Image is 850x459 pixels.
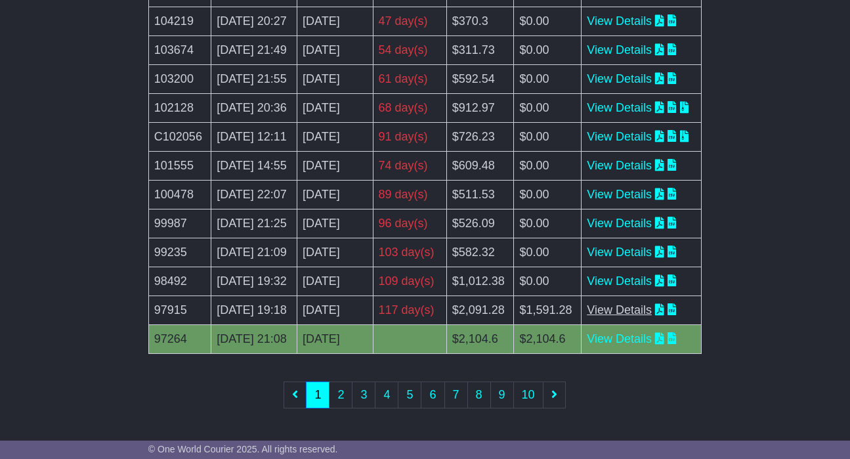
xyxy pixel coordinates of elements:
a: View Details [587,188,652,201]
td: $0.00 [514,238,582,267]
td: 100478 [148,181,211,209]
a: 5 [398,382,421,408]
span: © One World Courier 2025. All rights reserved. [148,444,338,454]
div: 103 day(s) [379,244,441,261]
td: [DATE] [297,181,373,209]
td: 98492 [148,267,211,296]
td: [DATE] 21:09 [211,238,297,267]
td: $726.23 [446,123,514,152]
td: [DATE] [297,296,373,325]
td: $0.00 [514,152,582,181]
div: 117 day(s) [379,301,441,319]
td: [DATE] 20:36 [211,94,297,123]
td: [DATE] 14:55 [211,152,297,181]
td: $582.32 [446,238,514,267]
td: $2,104.6 [446,325,514,354]
td: $370.3 [446,7,514,36]
td: 97264 [148,325,211,354]
td: [DATE] 12:11 [211,123,297,152]
a: View Details [587,72,652,85]
a: 2 [329,382,352,408]
td: [DATE] 19:18 [211,296,297,325]
div: 96 day(s) [379,215,441,232]
td: [DATE] [297,36,373,65]
td: $0.00 [514,7,582,36]
td: [DATE] 22:07 [211,181,297,209]
div: 61 day(s) [379,70,441,88]
td: $2,091.28 [446,296,514,325]
a: View Details [587,246,652,259]
td: $311.73 [446,36,514,65]
td: C102056 [148,123,211,152]
td: $912.97 [446,94,514,123]
a: View Details [587,332,652,345]
div: 91 day(s) [379,128,441,146]
a: 10 [513,382,543,408]
td: $2,104.6 [514,325,582,354]
a: 8 [467,382,491,408]
td: $526.09 [446,209,514,238]
a: 1 [306,382,329,408]
td: $0.00 [514,209,582,238]
td: $0.00 [514,65,582,94]
div: 47 day(s) [379,12,441,30]
td: [DATE] [297,209,373,238]
a: View Details [587,101,652,114]
td: [DATE] [297,7,373,36]
td: [DATE] [297,94,373,123]
td: [DATE] [297,238,373,267]
td: [DATE] 21:55 [211,65,297,94]
a: 9 [490,382,514,408]
a: 4 [375,382,398,408]
div: 89 day(s) [379,186,441,204]
td: $511.53 [446,181,514,209]
td: $609.48 [446,152,514,181]
div: 109 day(s) [379,273,441,290]
td: 103674 [148,36,211,65]
td: [DATE] 19:32 [211,267,297,296]
td: [DATE] 21:25 [211,209,297,238]
td: [DATE] [297,152,373,181]
div: 68 day(s) [379,99,441,117]
td: 102128 [148,94,211,123]
td: $0.00 [514,94,582,123]
div: 74 day(s) [379,157,441,175]
td: 103200 [148,65,211,94]
a: View Details [587,217,652,230]
td: 97915 [148,296,211,325]
td: $1,591.28 [514,296,582,325]
td: [DATE] 20:27 [211,7,297,36]
td: [DATE] [297,267,373,296]
td: 99235 [148,238,211,267]
a: View Details [587,43,652,56]
td: 101555 [148,152,211,181]
td: $0.00 [514,267,582,296]
a: View Details [587,159,652,172]
td: $0.00 [514,123,582,152]
a: View Details [587,130,652,143]
a: 6 [421,382,444,408]
a: View Details [587,303,652,317]
td: [DATE] 21:08 [211,325,297,354]
td: $0.00 [514,181,582,209]
div: 54 day(s) [379,41,441,59]
td: $0.00 [514,36,582,65]
td: [DATE] [297,65,373,94]
a: View Details [587,14,652,28]
td: 104219 [148,7,211,36]
td: $592.54 [446,65,514,94]
td: [DATE] [297,123,373,152]
td: [DATE] [297,325,373,354]
a: View Details [587,274,652,288]
a: 7 [444,382,468,408]
td: 99987 [148,209,211,238]
td: $1,012.38 [446,267,514,296]
td: [DATE] 21:49 [211,36,297,65]
a: 3 [352,382,375,408]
